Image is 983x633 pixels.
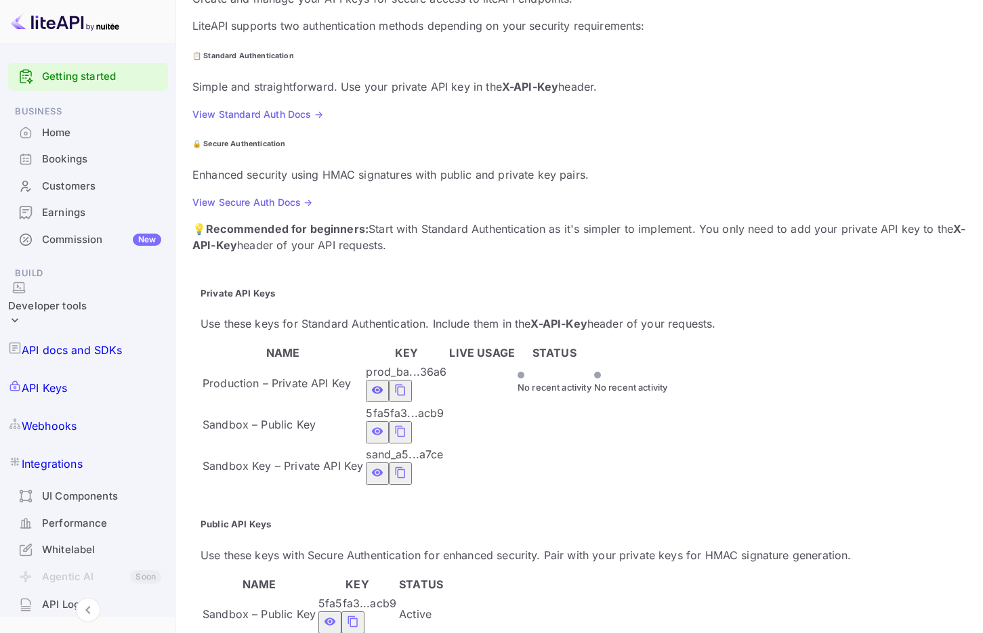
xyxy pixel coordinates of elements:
button: Collapse navigation [76,598,100,622]
h5: Public API Keys [201,518,959,531]
div: Whitelabel [42,542,161,558]
p: 💡 Start with Standard Authentication as it's simpler to implement. You only need to add your priv... [192,221,967,253]
h6: 📋 Standard Authentication [192,51,967,62]
a: API Logs [8,592,168,617]
th: KEY [318,575,397,593]
span: 5fa5fa3...acb9 [318,596,396,610]
div: Earnings [42,205,161,221]
span: Build [8,266,168,281]
span: Business [8,104,168,119]
span: No recent activity [518,382,591,393]
div: Active [399,606,443,622]
div: Bookings [42,152,161,167]
span: sand_a5...a7ce [366,448,443,461]
a: Getting started [42,69,161,85]
p: Integrations [22,456,83,472]
div: UI Components [8,483,168,510]
a: CommissionNew [8,227,168,252]
div: UI Components [42,489,161,504]
th: NAME [202,344,364,362]
strong: X-API-Key [502,80,558,93]
span: Sandbox – Public Key [203,418,316,431]
p: Use these keys for Standard Authentication. Include them in the header of your requests. [201,315,959,332]
div: Home [42,125,161,141]
th: NAME [202,575,316,593]
a: Performance [8,510,168,536]
a: Earnings [8,200,168,225]
strong: X-API-Key [530,317,587,330]
div: Performance [8,510,168,537]
span: Sandbox Key – Private API Key [203,459,363,473]
div: Bookings [8,146,168,173]
div: Earnings [8,200,168,226]
a: API Keys [8,369,168,407]
div: Commission [42,232,161,248]
h6: 🔒 Secure Authentication [192,139,967,150]
div: Home [8,120,168,146]
div: Developer tools [8,281,87,332]
th: LIVE USAGE [448,344,516,362]
div: Performance [42,516,161,531]
span: prod_ba...36a6 [366,365,446,378]
a: Webhooks [8,407,168,445]
p: LiteAPI supports two authentication methods depending on your security requirements: [192,18,967,34]
span: No recent activity [594,382,668,393]
a: Whitelabel [8,537,168,562]
a: View Standard Auth Docs → [192,108,323,120]
div: Whitelabel [8,537,168,563]
div: CommissionNew [8,227,168,253]
th: KEY [365,344,447,362]
th: STATUS [398,575,444,593]
a: View Secure Auth Docs → [192,196,312,208]
span: Production – Private API Key [203,376,351,390]
div: Customers [8,173,168,200]
span: 5fa5fa3...acb9 [366,406,444,420]
a: UI Components [8,483,168,508]
th: STATUS [517,344,592,362]
p: API docs and SDKs [22,342,123,358]
div: API Logs [42,597,161,613]
p: Webhooks [22,418,77,434]
div: Getting started [8,63,168,91]
div: Customers [42,179,161,194]
table: private api keys table [201,343,669,487]
a: Home [8,120,168,145]
p: Simple and straightforward. Use your private API key in the header. [192,79,967,95]
div: API Logs [8,592,168,618]
p: Use these keys with Secure Authentication for enhanced security. Pair with your private keys for ... [201,547,959,563]
div: Developer tools [8,299,87,314]
a: Bookings [8,146,168,171]
a: API docs and SDKs [8,331,168,369]
span: Sandbox – Public Key [203,607,316,621]
img: LiteAPI logo [11,11,119,32]
strong: Recommended for beginners: [206,222,369,236]
h5: Private API Keys [201,287,959,301]
p: Enhanced security using HMAC signatures with public and private key pairs. [192,167,967,183]
p: API Keys [22,380,67,396]
div: New [133,234,161,246]
a: Customers [8,173,168,198]
a: Integrations [8,445,168,483]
